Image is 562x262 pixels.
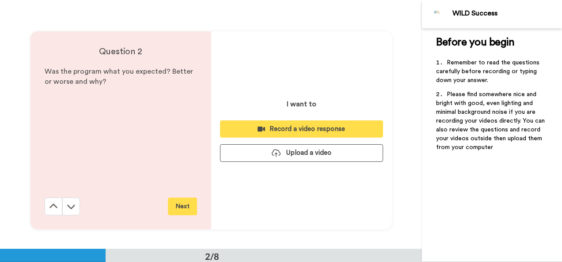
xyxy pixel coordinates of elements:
[427,4,448,25] img: Profile Image
[436,91,547,150] span: Please find somewhere nice and bright with good, even lighting and minimal background noise if yo...
[227,124,376,134] div: Record a video response
[168,198,197,215] button: Next
[45,68,195,85] span: Was the program what you expected? Better or worse and why?
[45,45,197,58] h4: Question 2
[452,9,562,18] div: WILD Success
[436,60,541,83] span: Remember to read the questions carefully before recording or typing down your answer.
[220,144,383,161] button: Upload a video
[436,37,514,48] span: Before you begin
[220,120,383,138] button: Record a video response
[287,99,316,109] p: I want to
